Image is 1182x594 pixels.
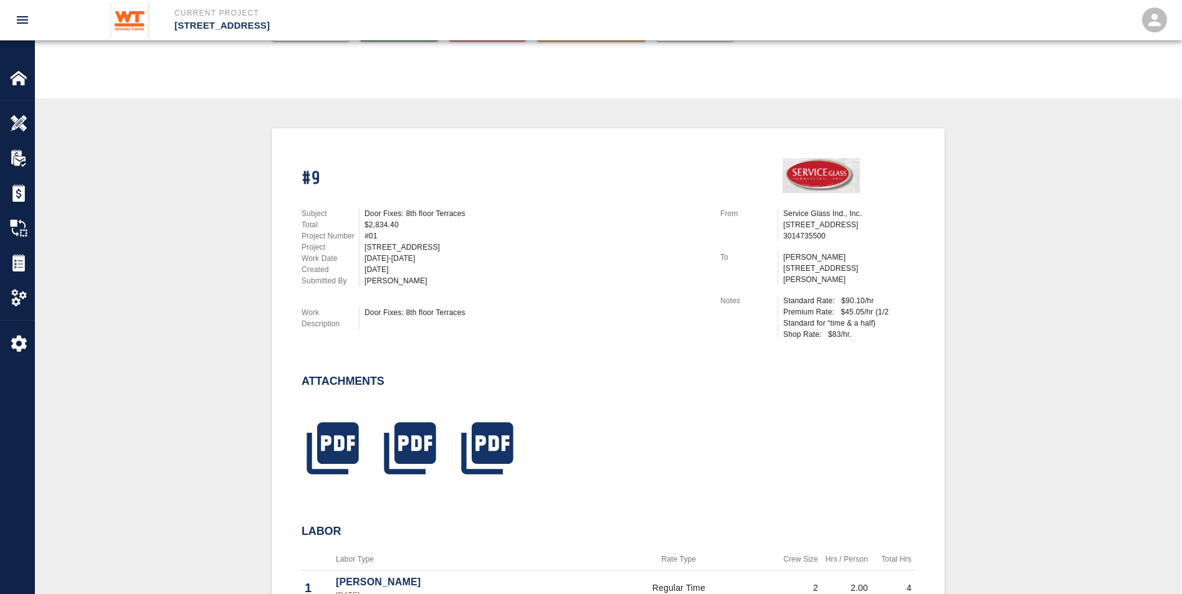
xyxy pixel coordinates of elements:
h1: #9 [302,168,705,190]
p: 3014735500 [783,230,915,242]
img: Whiting-Turner [110,2,150,37]
p: Notes [720,295,778,306]
p: Total [302,219,359,230]
p: Work Description [302,307,359,329]
p: [STREET_ADDRESS] [783,219,915,230]
th: Hrs / Person [821,548,871,571]
button: open drawer [7,5,37,35]
p: Work Date [302,253,359,264]
p: Project Number [302,230,359,242]
div: Standard Rate: $90.10/hr Premium Rate: $45.05/hr (1/2 Standard for “time & a half) Shop Rate: $83... [783,295,915,340]
p: Service Glass Ind., Inc. [783,208,915,219]
div: Door Fixes: 8th floor Terraces [365,307,705,318]
th: Crew Size [778,548,821,571]
div: $2,834.40 [365,219,705,230]
h2: Labor [302,525,915,539]
th: Labor Type [333,548,580,571]
div: [DATE]-[DATE] [365,253,705,264]
div: [STREET_ADDRESS] [365,242,705,253]
p: [STREET_ADDRESS] [174,19,659,33]
th: Total Hrs [871,548,915,571]
p: Created [302,264,359,275]
p: From [720,208,778,219]
div: [DATE] [365,264,705,275]
p: Submitted By [302,275,359,286]
p: Project [302,242,359,253]
h2: Attachments [302,375,384,389]
p: [PERSON_NAME] [783,252,915,263]
p: Current Project [174,7,659,19]
th: Rate Type [580,548,778,571]
p: [PERSON_NAME] [336,575,577,590]
p: [STREET_ADDRESS][PERSON_NAME] [783,263,915,285]
img: Service Glass Ind., Inc. [783,158,860,193]
div: Door Fixes: 8th floor Terraces [365,208,705,219]
iframe: Chat Widget [1120,534,1182,594]
div: #01 [365,230,705,242]
div: [PERSON_NAME] [365,275,705,286]
p: Subject [302,208,359,219]
p: To [720,252,778,263]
